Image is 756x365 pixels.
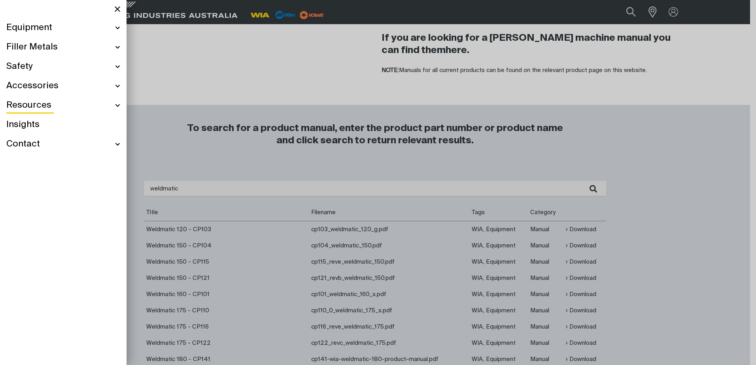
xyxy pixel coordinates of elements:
[6,115,120,135] a: Insights
[6,119,40,131] span: Insights
[6,38,120,57] a: Filler Metals
[6,42,58,53] span: Filler Metals
[6,57,120,76] a: Safety
[6,96,120,115] a: Resources
[6,135,120,154] a: Contact
[6,100,51,111] span: Resources
[6,22,52,34] span: Equipment
[6,80,59,92] span: Accessories
[6,61,32,72] span: Safety
[6,139,40,150] span: Contact
[6,76,120,96] a: Accessories
[6,18,120,38] a: Equipment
